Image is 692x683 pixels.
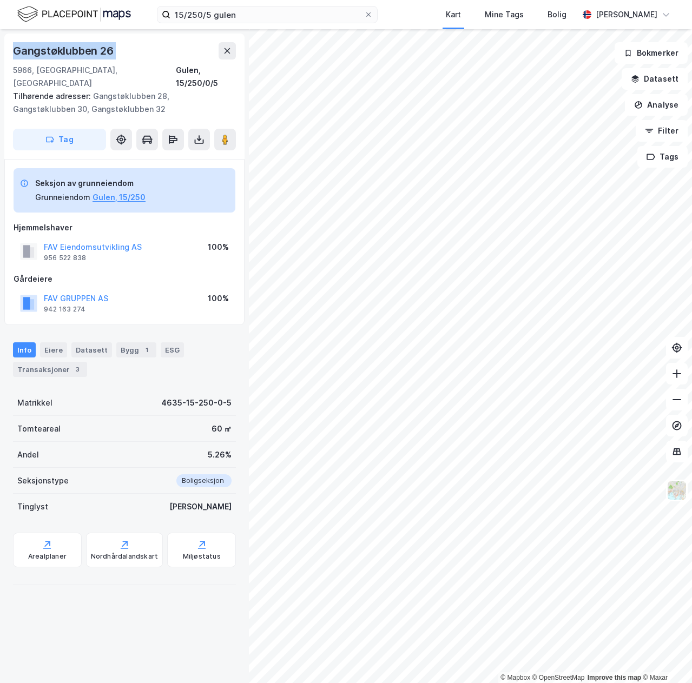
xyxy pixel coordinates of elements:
a: OpenStreetMap [532,674,585,681]
div: Mine Tags [485,8,524,21]
button: Datasett [622,68,688,90]
button: Bokmerker [615,42,688,64]
div: Tinglyst [17,500,48,513]
div: Gulen, 15/250/0/5 [176,64,236,90]
a: Improve this map [588,674,641,681]
div: 3 [72,364,83,375]
input: Søk på adresse, matrikkel, gårdeiere, leietakere eller personer [170,6,364,23]
div: 942 163 274 [44,305,85,314]
div: Nordhårdalandskart [91,552,159,561]
iframe: Chat Widget [638,631,692,683]
div: Arealplaner [28,552,67,561]
button: Filter [636,120,688,142]
div: ESG [161,342,184,357]
button: Analyse [625,94,688,116]
div: 1 [141,344,152,355]
div: Hjemmelshaver [14,221,235,234]
div: 4635-15-250-0-5 [161,396,232,409]
img: logo.f888ab2527a4732fd821a326f86c7f29.svg [17,5,131,24]
div: 60 ㎡ [212,422,232,435]
div: Kart [446,8,461,21]
div: 5.26% [208,448,232,461]
div: Seksjonstype [17,474,69,487]
div: Bygg [116,342,156,357]
div: Grunneiendom [35,191,90,204]
span: Tilhørende adresser: [13,91,93,101]
div: Tomteareal [17,422,61,435]
button: Tags [637,146,688,168]
div: Gangstøklubben 28, Gangstøklubben 30, Gangstøklubben 32 [13,90,227,116]
div: Andel [17,448,39,461]
button: Gulen, 15/250 [93,191,146,204]
div: Gangstøklubben 26 [13,42,116,59]
button: Tag [13,129,106,150]
div: Info [13,342,36,357]
div: Miljøstatus [183,552,221,561]
div: Kontrollprogram for chat [638,631,692,683]
a: Mapbox [500,674,530,681]
div: 956 522 838 [44,254,86,262]
div: Bolig [548,8,566,21]
div: Gårdeiere [14,273,235,286]
img: Z [667,480,687,501]
div: [PERSON_NAME] [596,8,657,21]
div: 100% [208,292,229,305]
div: 100% [208,241,229,254]
div: Matrikkel [17,396,52,409]
div: 5966, [GEOGRAPHIC_DATA], [GEOGRAPHIC_DATA] [13,64,176,90]
div: Datasett [71,342,112,357]
div: Transaksjoner [13,362,87,377]
div: [PERSON_NAME] [169,500,232,513]
div: Eiere [40,342,67,357]
div: Seksjon av grunneiendom [35,177,146,190]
